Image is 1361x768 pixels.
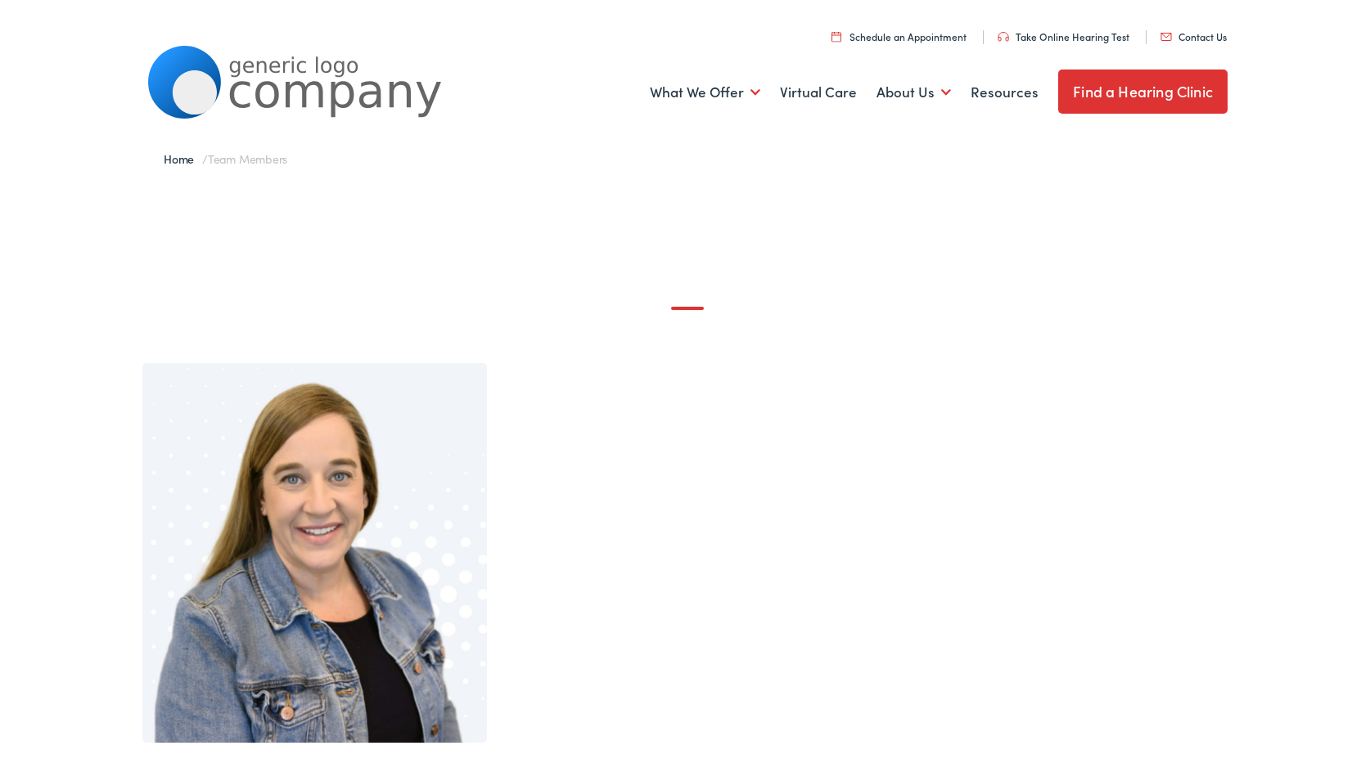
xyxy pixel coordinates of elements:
[164,146,202,163] a: Home
[877,58,951,119] a: About Us
[780,58,857,119] a: Virtual Care
[1160,29,1172,37] img: utility icon
[998,25,1129,39] a: Take Online Hearing Test
[998,28,1009,38] img: utility icon
[1058,65,1228,110] a: Find a Hearing Clinic
[650,58,760,119] a: What We Offer
[831,25,967,39] a: Schedule an Appointment
[831,27,841,38] img: utility icon
[164,146,287,163] span: /
[1160,25,1227,39] a: Contact Us
[208,146,287,163] span: Team Members
[971,58,1039,119] a: Resources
